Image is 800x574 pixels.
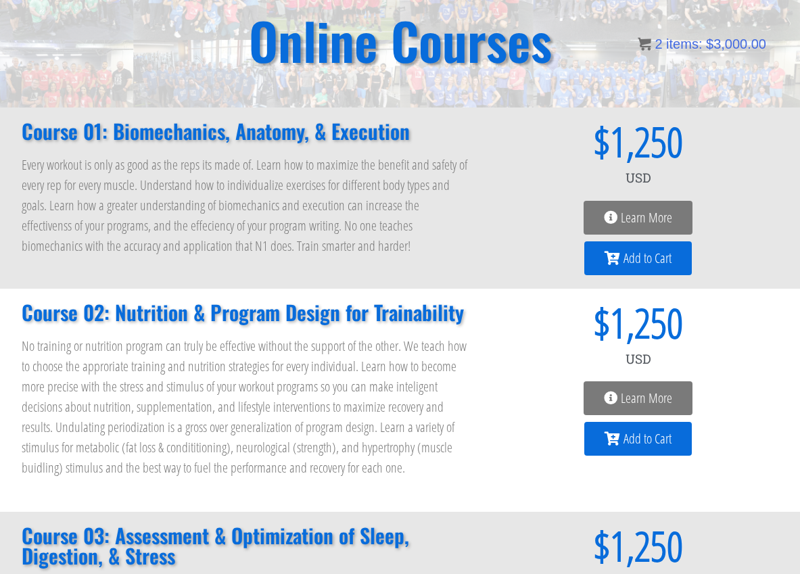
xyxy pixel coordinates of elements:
[638,37,651,51] img: icon11.png
[584,201,692,235] a: Learn More
[22,155,471,256] p: Every workout is only as good as the reps its made of. Learn how to maximize the benefit and safe...
[22,302,471,322] h2: Course 02: Nutrition & Program Design for Trainability
[22,525,471,566] h2: Course 03: Assessment & Optimization of Sleep, Digestion, & Stress
[584,422,692,456] a: Add to Cart
[610,302,683,343] span: 1,250
[498,343,779,375] div: USD
[249,15,552,66] h2: Online Courses
[610,121,683,162] span: 1,250
[706,37,766,51] bdi: 3,000.00
[22,121,471,141] h2: Course 01: Biomechanics, Anatomy, & Execution
[498,121,610,162] span: $
[623,252,672,265] span: Add to Cart
[655,37,662,51] span: 2
[666,37,702,51] span: items:
[498,302,610,343] span: $
[584,381,692,415] a: Learn More
[623,432,672,446] span: Add to Cart
[610,525,683,566] span: 1,250
[706,37,713,51] span: $
[584,241,692,275] a: Add to Cart
[498,525,610,566] span: $
[621,391,672,405] span: Learn More
[22,336,471,478] p: No training or nutrition program can truly be effective without the support of the other. We teac...
[638,37,766,51] a: 2 items: $3,000.00
[621,211,672,224] span: Learn More
[498,162,779,194] div: USD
